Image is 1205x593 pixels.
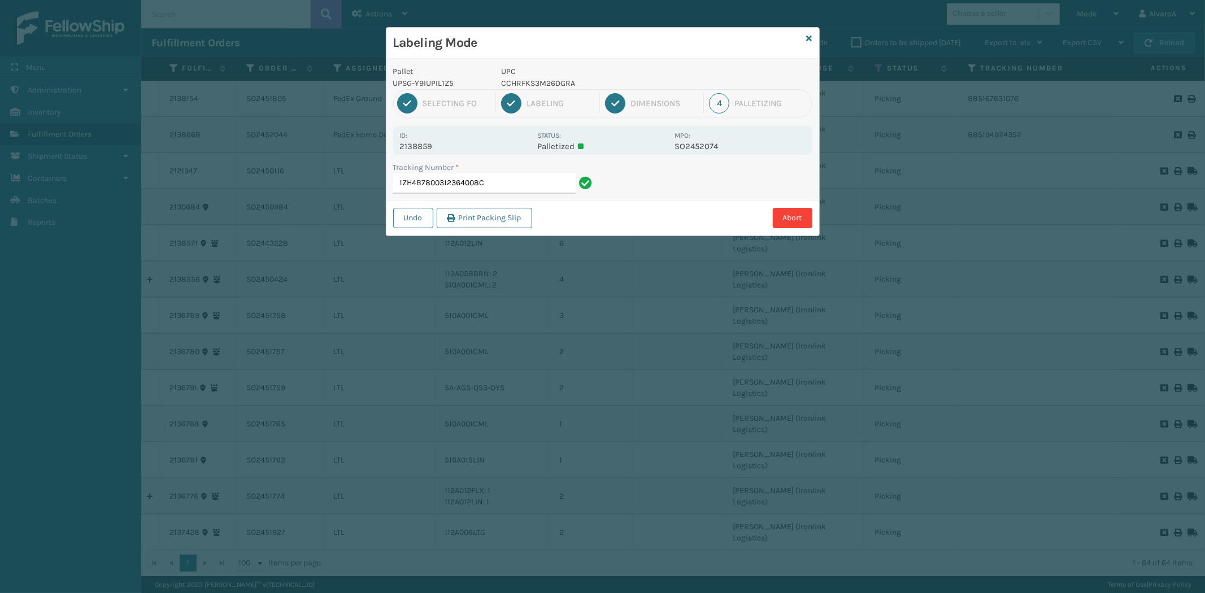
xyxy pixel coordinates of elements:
p: UPSG-Y9IUPIL1Z5 [393,77,488,89]
label: Tracking Number [393,162,459,173]
p: CCHRFKS3M26DGRA [501,77,668,89]
h3: Labeling Mode [393,34,802,51]
div: Labeling [527,98,594,108]
button: Undo [393,208,433,228]
div: 3 [605,93,625,114]
p: 2138859 [400,141,530,151]
div: Selecting FO [423,98,490,108]
button: Print Packing Slip [437,208,532,228]
p: SO2452074 [675,141,805,151]
div: 1 [397,93,417,114]
div: Dimensions [630,98,698,108]
div: 4 [709,93,729,114]
button: Abort [773,208,812,228]
p: Palletized [537,141,668,151]
div: 2 [501,93,521,114]
label: MPO: [675,132,690,139]
div: Palletizing [734,98,808,108]
p: Pallet [393,66,488,77]
p: UPC [501,66,668,77]
label: Id: [400,132,408,139]
label: Status: [537,132,561,139]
